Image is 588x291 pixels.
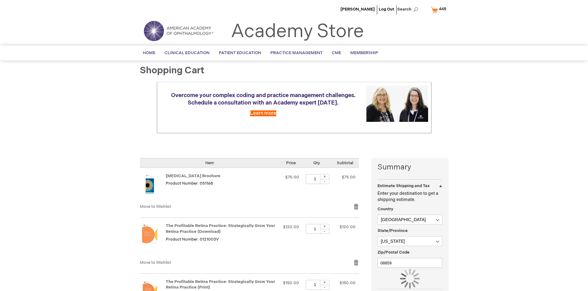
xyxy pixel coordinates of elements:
span: $120.00 [340,225,356,229]
span: Membership [350,50,378,55]
a: The Profitable Retina Practice: Strategically Grow Your Retina Practice (Download) [140,224,166,253]
span: Practice Management [270,50,323,55]
div: - [320,285,329,290]
a: 445 [429,4,450,15]
a: The Profitable Retina Practice: Strategically Grow Your Retina Practice (Download) [166,223,275,234]
a: Learn more [250,110,276,116]
a: [MEDICAL_DATA] Brochure [166,173,220,178]
span: 445 [439,6,446,11]
span: Item [205,160,214,165]
img: The Profitable Retina Practice: Strategically Grow Your Retina Practice (Download) [140,224,160,244]
a: Academy Store [231,20,364,43]
input: Qty [306,174,324,184]
span: Product Number: 0121003V [166,237,219,242]
img: Schedule a consultation with an Academy expert today [366,86,428,122]
strong: Estimate Shipping and Tax [377,183,430,188]
div: - [320,179,329,184]
input: Qty [306,280,324,290]
span: Product Number: 051168 [166,181,213,186]
a: [PERSON_NAME] [340,7,375,12]
a: The Profitable Retina Practice: Strategically Grow Your Retina Practice (Print) [166,279,275,290]
span: $150.00 [340,280,356,285]
span: Overcome your complex coding and practice management challenges. Schedule a consultation with an ... [171,92,356,106]
span: $150.00 [283,280,299,285]
div: + [320,280,329,285]
div: + [320,174,329,179]
div: + [320,224,329,229]
span: Subtotal [337,160,353,165]
a: Move to Wishlist [140,204,171,209]
span: $75.00 [342,175,356,180]
a: Log Out [379,7,394,12]
span: CME [332,50,341,55]
span: Patient Education [219,50,261,55]
p: Enter your destination to get a shipping estimate. [377,190,442,203]
span: Qty [313,160,320,165]
a: Move to Wishlist [140,260,171,265]
span: Country [377,207,393,212]
img: Loading... [400,269,420,289]
img: Amblyopia Brochure [140,174,160,194]
strong: Summary [377,162,442,173]
span: Price [286,160,296,165]
span: State/Province [377,228,408,233]
div: - [320,229,329,234]
span: $120.00 [283,225,299,229]
span: Home [143,50,155,55]
a: Amblyopia Brochure [140,174,166,198]
span: Search [397,3,421,15]
input: Qty [306,224,324,234]
span: Shopping Cart [140,65,204,76]
span: $75.00 [285,175,299,180]
span: Zip/Postal Code [377,250,410,255]
span: Clinical Education [165,50,210,55]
